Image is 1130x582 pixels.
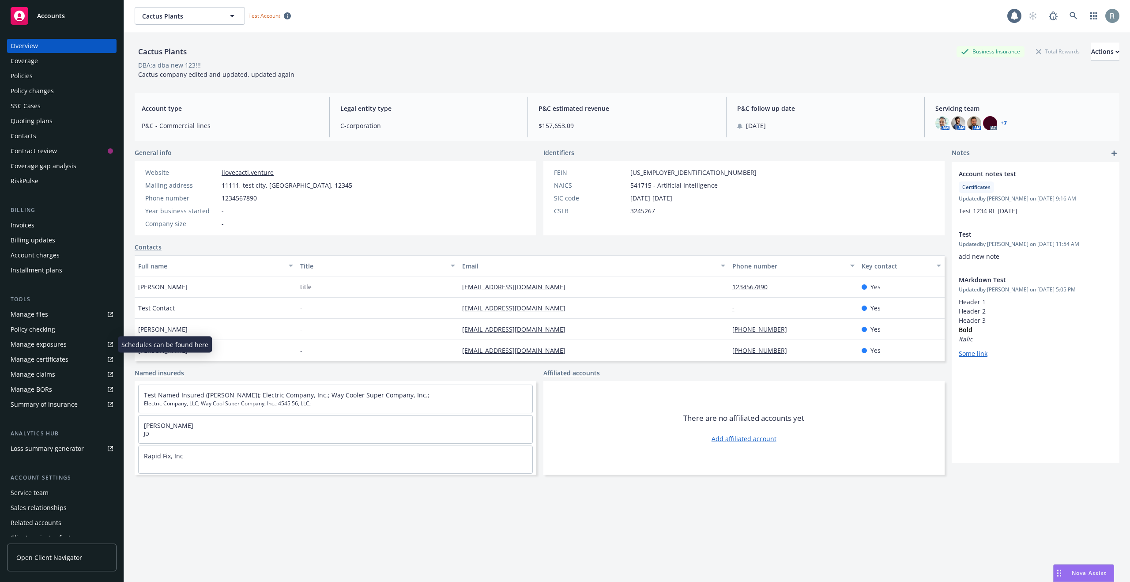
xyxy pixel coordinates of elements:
span: Test [959,230,1089,239]
div: Mailing address [145,181,218,190]
a: Manage exposures [7,337,117,351]
a: Invoices [7,218,117,232]
a: Summary of insurance [7,397,117,412]
button: Actions [1091,43,1119,60]
span: General info [135,148,172,157]
div: Quoting plans [11,114,53,128]
span: Open Client Navigator [16,553,82,562]
span: Yes [870,303,881,313]
span: P&C estimated revenue [539,104,716,113]
span: - [300,325,302,334]
span: 1234567890 [222,193,257,203]
div: Coverage [11,54,38,68]
span: MArkdown Test [959,275,1089,284]
div: Title [300,261,445,271]
span: Yes [870,325,881,334]
span: Test Account [249,12,280,19]
button: Email [459,255,729,276]
img: photo [967,116,981,130]
div: CSLB [554,206,627,215]
span: Electric Company, LLC; Way Cool Super Company, Inc.; 4545 56, LLC; [144,400,527,408]
div: Installment plans [11,263,62,277]
a: Related accounts [7,516,117,530]
a: +7 [1001,121,1007,126]
a: Add affiliated account [712,434,776,443]
a: SSC Cases [7,99,117,113]
a: Contacts [135,242,162,252]
span: - [300,303,302,313]
span: [US_EMPLOYER_IDENTIFICATION_NUMBER] [630,168,757,177]
span: Legal entity type [340,104,517,113]
div: Company size [145,219,218,228]
div: Contract review [11,144,57,158]
a: 1234567890 [732,283,775,291]
span: There are no affiliated accounts yet [683,413,804,423]
a: Policy checking [7,322,117,336]
span: Test Contact [138,303,175,313]
button: Nova Assist [1053,564,1114,582]
a: [PHONE_NUMBER] [732,325,794,333]
em: Italic [959,335,973,343]
div: Policy changes [11,84,54,98]
span: Identifiers [543,148,574,157]
div: Manage BORs [11,382,52,397]
span: Notes [952,148,970,159]
div: NAICS [554,181,627,190]
span: Yes [870,282,881,291]
div: Invoices [11,218,34,232]
span: 3245267 [630,206,655,215]
a: Accounts [7,4,117,28]
div: FEIN [554,168,627,177]
div: Billing [7,206,117,215]
span: [PERSON_NAME] [138,282,188,291]
div: Contacts [11,129,36,143]
a: Overview [7,39,117,53]
span: Accounts [37,12,65,19]
a: Manage BORs [7,382,117,397]
span: - [222,206,224,215]
h2: Header 2 [959,306,1112,316]
div: DBA: a dba new 123!!! [138,60,201,70]
div: MArkdown TestUpdatedby [PERSON_NAME] on [DATE] 5:05 PMHeader 1Header 2Header 3Bold ItalicSome link [952,268,1119,365]
span: [PERSON_NAME] [138,325,188,334]
div: Year business started [145,206,218,215]
span: Test Account [245,11,294,20]
h1: Header 1 [959,297,1112,306]
a: [EMAIL_ADDRESS][DOMAIN_NAME] [462,325,573,333]
a: Switch app [1085,7,1103,25]
div: Account settings [7,473,117,482]
span: Cactus Plants [142,11,218,21]
div: Total Rewards [1032,46,1084,57]
img: photo [1105,9,1119,23]
a: Account charges [7,248,117,262]
a: - [732,304,742,312]
span: Certificates [962,183,991,191]
button: Key contact [858,255,945,276]
a: Sales relationships [7,501,117,515]
span: P&C follow up date [737,104,914,113]
div: Account charges [11,248,60,262]
span: Account notes test [959,169,1089,178]
div: Phone number [145,193,218,203]
a: Installment plans [7,263,117,277]
img: photo [983,116,997,130]
a: Manage certificates [7,352,117,367]
div: Key contact [862,261,931,271]
span: 541715 - Artificial Intelligence [630,181,718,190]
div: Overview [11,39,38,53]
span: C-corporation [340,121,517,130]
a: Affiliated accounts [543,368,600,378]
span: title [300,282,312,291]
span: $157,653.09 [539,121,716,130]
span: JD [144,430,527,438]
a: [EMAIL_ADDRESS][DOMAIN_NAME] [462,346,573,355]
a: Named insureds [135,368,184,378]
span: Cactus company edited and updated, updated again [138,70,294,79]
button: Title [297,255,459,276]
div: Email [462,261,716,271]
div: SIC code [554,193,627,203]
div: Manage claims [11,367,55,382]
a: Some link [959,349,987,358]
a: Rapid Fix, Inc [144,452,183,460]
